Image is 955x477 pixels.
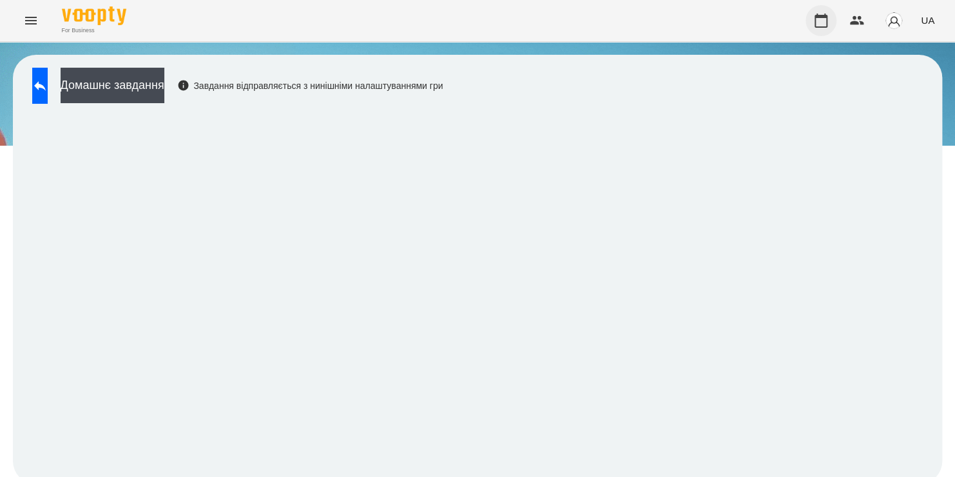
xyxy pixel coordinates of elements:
[62,26,126,35] span: For Business
[921,14,934,27] span: UA
[885,12,903,30] img: avatar_s.png
[177,79,443,92] div: Завдання відправляється з нинішніми налаштуваннями гри
[916,8,940,32] button: UA
[61,68,164,103] button: Домашнє завдання
[15,5,46,36] button: Menu
[62,6,126,25] img: Voopty Logo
